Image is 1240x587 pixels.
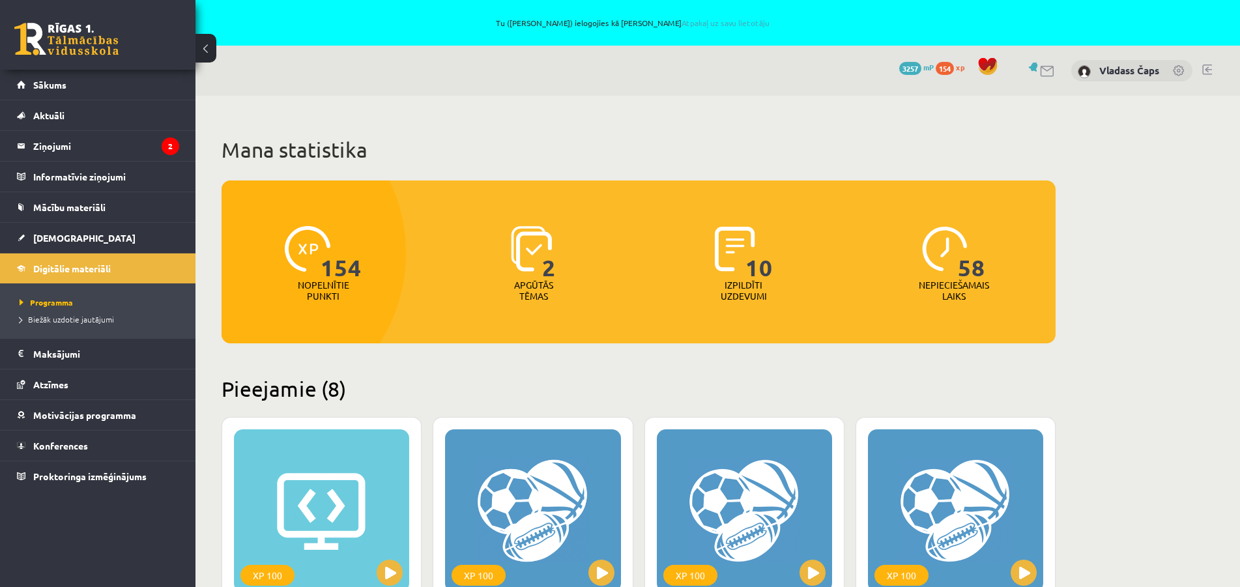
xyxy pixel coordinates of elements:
[1099,64,1159,77] a: Vladass Čaps
[33,109,65,121] span: Aktuāli
[874,565,929,586] div: XP 100
[508,279,559,302] p: Apgūtās tēmas
[919,279,989,302] p: Nepieciešamais laiks
[321,226,362,279] span: 154
[33,201,106,213] span: Mācību materiāli
[899,62,921,75] span: 3257
[33,440,88,451] span: Konferences
[20,297,73,308] span: Programma
[923,62,934,72] span: mP
[298,279,349,302] p: Nopelnītie punkti
[899,62,934,72] a: 3257 mP
[33,409,136,421] span: Motivācijas programma
[17,339,179,369] a: Maksājumi
[33,263,111,274] span: Digitālie materiāli
[33,162,179,192] legend: Informatīvie ziņojumi
[150,19,1116,27] span: Tu ([PERSON_NAME]) ielogojies kā [PERSON_NAME]
[542,226,556,279] span: 2
[17,400,179,430] a: Motivācijas programma
[33,232,136,244] span: [DEMOGRAPHIC_DATA]
[20,314,114,324] span: Biežāk uzdotie jautājumi
[17,253,179,283] a: Digitālie materiāli
[715,226,755,272] img: icon-completed-tasks-ad58ae20a441b2904462921112bc710f1caf180af7a3daa7317a5a94f2d26646.svg
[17,192,179,222] a: Mācību materiāli
[33,379,68,390] span: Atzīmes
[663,565,717,586] div: XP 100
[33,79,66,91] span: Sākums
[922,226,968,272] img: icon-clock-7be60019b62300814b6bd22b8e044499b485619524d84068768e800edab66f18.svg
[17,431,179,461] a: Konferences
[936,62,971,72] a: 154 xp
[682,18,770,28] a: Atpakaļ uz savu lietotāju
[17,131,179,161] a: Ziņojumi2
[222,137,1056,163] h1: Mana statistika
[240,565,295,586] div: XP 100
[33,339,179,369] legend: Maksājumi
[17,162,179,192] a: Informatīvie ziņojumi
[1078,65,1091,78] img: Vladass Čaps
[17,369,179,399] a: Atzīmes
[718,279,769,302] p: Izpildīti uzdevumi
[17,223,179,253] a: [DEMOGRAPHIC_DATA]
[956,62,964,72] span: xp
[33,470,147,482] span: Proktoringa izmēģinājums
[17,461,179,491] a: Proktoringa izmēģinājums
[936,62,954,75] span: 154
[511,226,552,272] img: icon-learned-topics-4a711ccc23c960034f471b6e78daf4a3bad4a20eaf4de84257b87e66633f6470.svg
[20,313,182,325] a: Biežāk uzdotie jautājumi
[958,226,985,279] span: 58
[33,131,179,161] legend: Ziņojumi
[17,100,179,130] a: Aktuāli
[222,376,1056,401] h2: Pieejamie (8)
[452,565,506,586] div: XP 100
[285,226,330,272] img: icon-xp-0682a9bc20223a9ccc6f5883a126b849a74cddfe5390d2b41b4391c66f2066e7.svg
[745,226,773,279] span: 10
[20,296,182,308] a: Programma
[14,23,119,55] a: Rīgas 1. Tālmācības vidusskola
[17,70,179,100] a: Sākums
[162,137,179,155] i: 2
